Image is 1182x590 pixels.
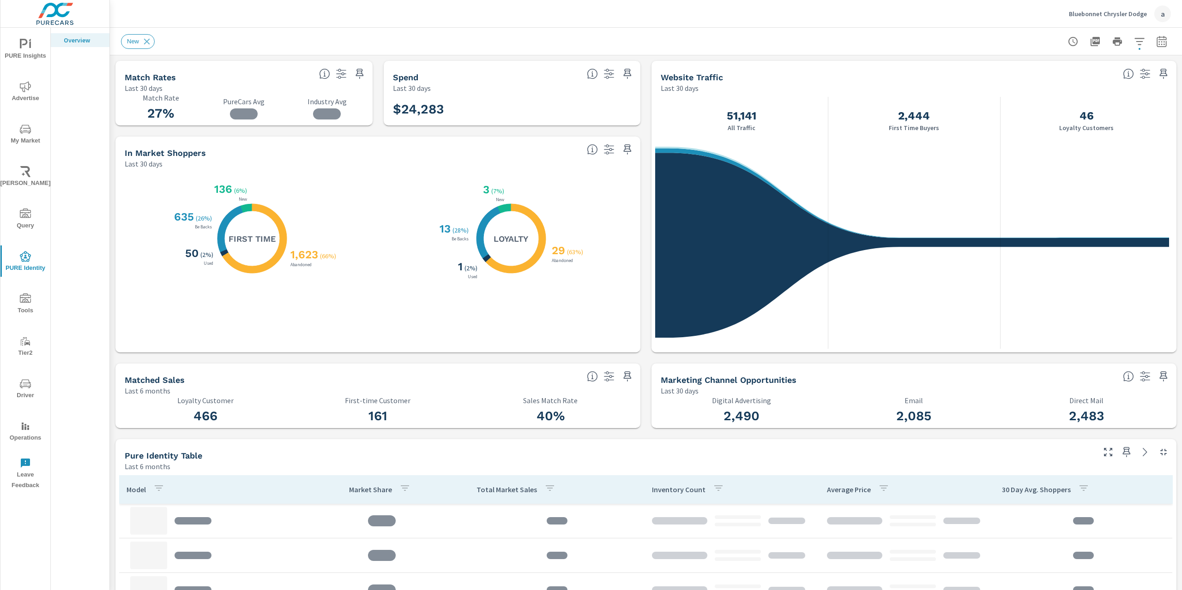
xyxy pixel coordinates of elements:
[3,336,48,358] span: Tier2
[1101,445,1116,459] button: Make Fullscreen
[3,458,48,491] span: Leave Feedback
[3,421,48,443] span: Operations
[1123,371,1134,382] span: Matched shoppers that can be exported to each channel type. This is targetable traffic.
[567,248,585,256] p: ( 63% )
[319,68,330,79] span: Match rate: % of Identifiable Traffic. Pure Identity avg: Avg match rate of all PURE Identity cus...
[125,83,163,94] p: Last 30 days
[652,485,706,494] p: Inventory Count
[125,158,163,169] p: Last 30 days
[827,485,871,494] p: Average Price
[1108,32,1127,51] button: Print Report
[661,83,699,94] p: Last 30 days
[183,247,199,260] h3: 50
[1156,445,1171,459] button: Minimize Widget
[208,97,280,106] p: PureCars Avg
[202,261,215,266] p: Used
[470,396,631,405] p: Sales Match Rate
[470,408,631,424] h3: 40%
[464,264,479,272] p: ( 2% )
[1154,6,1171,22] div: a
[1119,445,1134,459] span: Save this to your personalized report
[172,210,194,223] h3: 635
[3,293,48,316] span: Tools
[1156,369,1171,384] span: Save this to your personalized report
[121,38,145,45] span: New
[200,250,215,259] p: ( 2% )
[1006,408,1167,424] h3: 2,483
[0,28,50,495] div: nav menu
[3,81,48,104] span: Advertise
[494,197,506,202] p: New
[661,396,822,405] p: Digital Advertising
[491,187,506,195] p: ( 7% )
[661,385,699,396] p: Last 30 days
[1123,68,1134,79] span: All traffic is the data we start with. It’s unique personas over a 30-day period. We don’t consid...
[452,226,470,234] p: ( 28% )
[550,258,575,263] p: Abandoned
[550,244,565,257] h3: 29
[1130,32,1149,51] button: Apply Filters
[3,251,48,274] span: PURE Identity
[1069,10,1147,18] p: Bluebonnet Chrysler Dodge
[121,34,155,49] div: New
[438,222,451,235] h3: 13
[456,260,463,273] h3: 1
[833,408,995,424] h3: 2,085
[620,369,635,384] span: Save this to your personalized report
[3,166,48,189] span: [PERSON_NAME]
[833,396,995,405] p: Email
[393,72,418,82] h5: Spend
[229,233,276,244] h5: First Time
[125,396,286,405] p: Loyalty Customer
[481,183,489,196] h3: 3
[476,485,537,494] p: Total Market Sales
[1006,396,1167,405] p: Direct Mail
[349,485,392,494] p: Market Share
[125,72,176,82] h5: Match Rates
[587,371,598,382] span: Loyalty: Matches that have purchased from the dealership before and purchased within the timefram...
[212,183,232,196] h3: 136
[1002,485,1071,494] p: 30 Day Avg. Shoppers
[3,39,48,61] span: PURE Insights
[127,485,146,494] p: Model
[193,225,214,229] p: Be Backs
[320,252,338,260] p: ( 66% )
[125,148,206,158] h5: In Market Shoppers
[196,214,214,222] p: ( 26% )
[450,237,470,241] p: Be Backs
[297,396,459,405] p: First-time Customer
[289,262,314,267] p: Abandoned
[125,94,197,102] p: Match Rate
[125,408,286,424] h3: 466
[51,33,109,47] div: Overview
[1086,32,1104,51] button: "Export Report to PDF"
[587,144,598,155] span: Loyalty: Matched has purchased from the dealership before and has exhibited a preference through ...
[1152,32,1171,51] button: Select Date Range
[587,68,598,79] span: Total PureCars DigAdSpend. Data sourced directly from the Ad Platforms. Non-Purecars DigAd client...
[125,375,185,385] h5: Matched Sales
[620,66,635,81] span: Save this to your personalized report
[3,378,48,401] span: Driver
[661,72,723,82] h5: Website Traffic
[1138,445,1152,459] a: See more details in report
[125,461,170,472] p: Last 6 months
[125,385,170,396] p: Last 6 months
[125,451,202,460] h5: Pure Identity Table
[64,36,102,45] p: Overview
[393,83,431,94] p: Last 30 days
[291,97,363,106] p: Industry Avg
[466,274,479,279] p: Used
[620,142,635,157] span: Save this to your personalized report
[3,124,48,146] span: My Market
[1156,66,1171,81] span: Save this to your personalized report
[234,186,249,195] p: ( 6% )
[661,375,796,385] h5: Marketing Channel Opportunities
[661,408,822,424] h3: 2,490
[393,101,444,117] h3: $24,283
[289,248,318,261] h3: 1,623
[237,197,249,202] p: New
[297,408,459,424] h3: 161
[494,233,528,244] h5: Loyalty
[125,106,197,121] h3: 27%
[352,66,367,81] span: Save this to your personalized report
